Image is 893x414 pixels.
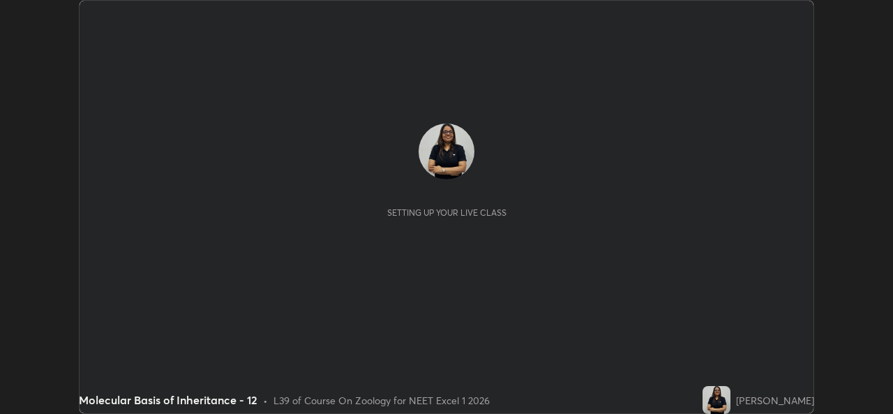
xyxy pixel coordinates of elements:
[263,393,268,408] div: •
[736,393,814,408] div: [PERSON_NAME]
[703,386,730,414] img: c6438dad0c3c4b4ca32903e77dc45fa4.jpg
[387,207,506,218] div: Setting up your live class
[79,392,257,408] div: Molecular Basis of Inheritance - 12
[419,124,474,179] img: c6438dad0c3c4b4ca32903e77dc45fa4.jpg
[273,393,490,408] div: L39 of Course On Zoology for NEET Excel 1 2026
